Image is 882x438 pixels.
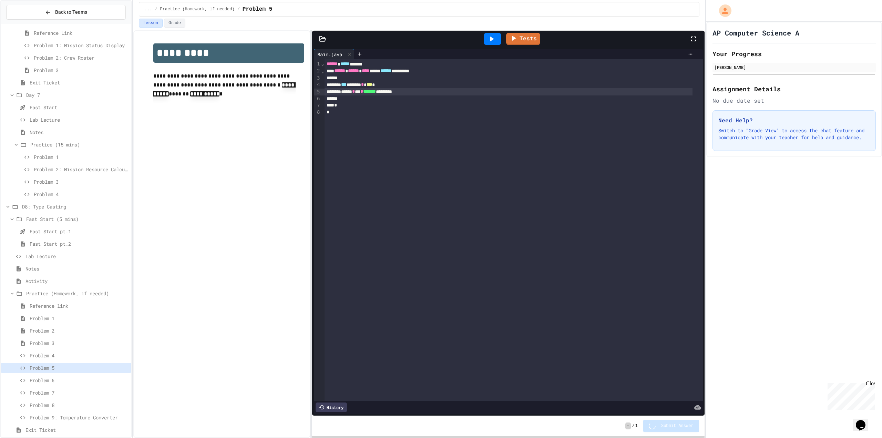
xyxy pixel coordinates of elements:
[635,423,638,429] span: 1
[30,389,129,396] span: Problem 7
[314,61,321,68] div: 1
[314,75,321,82] div: 3
[30,228,129,235] span: Fast Start pt.1
[853,410,875,431] iframe: chat widget
[55,9,87,16] span: Back to Teams
[30,302,129,309] span: Reference link
[321,68,324,74] span: Fold line
[30,104,129,111] span: Fast Start
[30,129,129,136] span: Notes
[30,352,129,359] span: Problem 4
[160,7,235,12] span: Practice (Homework, if needed)
[34,191,129,198] span: Problem 4
[25,253,129,260] span: Lab Lecture
[30,240,129,247] span: Fast Start pt.2
[625,422,630,429] span: -
[26,215,129,223] span: Fast Start (5 mins)
[34,153,129,161] span: Problem 1
[155,7,157,12] span: /
[314,51,346,58] div: Main.java
[26,290,129,297] span: Practice (Homework, if needed)
[715,64,874,70] div: [PERSON_NAME]
[30,414,129,421] span: Problem 9: Temperature Converter
[34,42,129,49] span: Problem 1: Mission Status Display
[30,364,129,371] span: Problem 5
[139,19,163,28] button: Lesson
[661,423,694,429] span: Submit Answer
[22,203,129,210] span: D8: Type Casting
[34,29,129,37] span: Reference Link
[314,89,321,95] div: 5
[712,84,876,94] h2: Assignment Details
[30,401,129,409] span: Problem 8
[30,339,129,347] span: Problem 3
[712,28,799,38] h1: AP Computer Science A
[314,68,321,74] div: 2
[26,91,129,99] span: Day 7
[314,102,321,109] div: 7
[718,127,870,141] p: Switch to "Grade View" to access the chat feature and communicate with your teacher for help and ...
[825,380,875,410] iframe: chat widget
[316,403,347,412] div: History
[30,377,129,384] span: Problem 6
[30,79,129,86] span: Exit Ticket
[30,116,129,123] span: Lab Lecture
[314,81,321,88] div: 4
[718,116,870,124] h3: Need Help?
[34,67,129,74] span: Problem 3
[25,426,129,434] span: Exit Ticket
[712,3,733,19] div: My Account
[712,96,876,105] div: No due date set
[3,3,48,44] div: Chat with us now!Close
[34,166,129,173] span: Problem 2: Mission Resource Calculator
[145,7,152,12] span: ...
[30,141,129,148] span: Practice (15 mins)
[30,327,129,334] span: Problem 2
[321,61,324,67] span: Fold line
[314,109,321,116] div: 8
[243,5,272,13] span: Problem 5
[164,19,185,28] button: Grade
[34,54,129,61] span: Problem 2: Crew Roster
[25,277,129,285] span: Activity
[314,95,321,102] div: 6
[712,49,876,59] h2: Your Progress
[30,315,129,322] span: Problem 1
[632,423,635,429] span: /
[25,265,129,272] span: Notes
[506,33,540,45] a: Tests
[34,178,129,185] span: Problem 3
[237,7,240,12] span: /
